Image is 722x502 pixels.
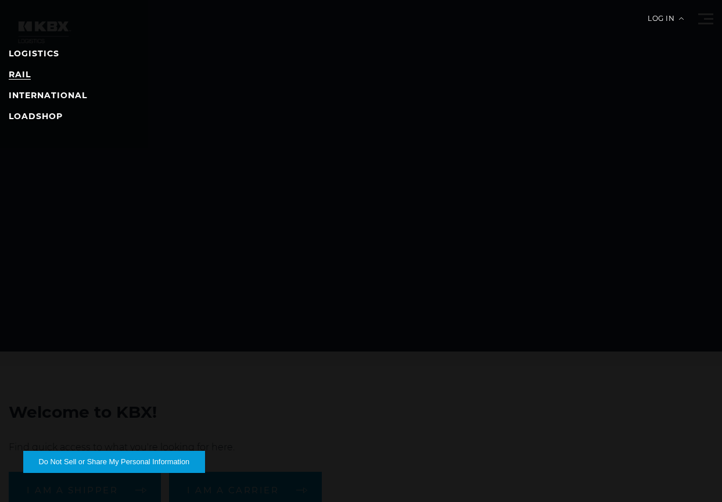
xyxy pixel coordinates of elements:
img: arrow [679,17,684,20]
a: LOADSHOP [9,111,63,121]
iframe: Chat Widget [664,446,722,502]
a: LOGISTICS [9,48,59,59]
a: INTERNATIONAL [9,90,87,101]
div: Log in [648,15,684,31]
button: Do Not Sell or Share My Personal Information [23,451,205,473]
a: RAIL [9,69,31,80]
